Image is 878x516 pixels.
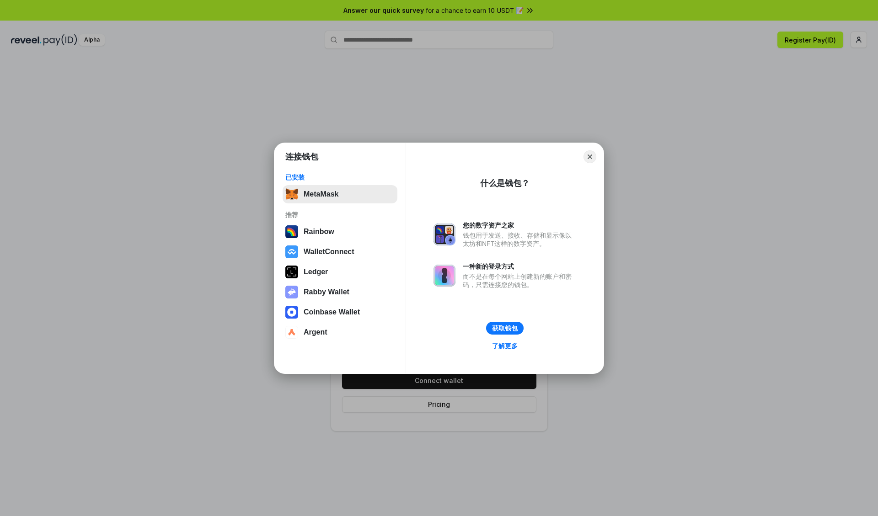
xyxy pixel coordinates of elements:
[463,272,576,289] div: 而不是在每个网站上创建新的账户和密码，只需连接您的钱包。
[285,245,298,258] img: svg+xml,%3Csvg%20width%3D%2228%22%20height%3D%2228%22%20viewBox%3D%220%200%2028%2028%22%20fill%3D...
[283,185,397,203] button: MetaMask
[304,308,360,316] div: Coinbase Wallet
[283,243,397,261] button: WalletConnect
[285,286,298,298] img: svg+xml,%3Csvg%20xmlns%3D%22http%3A%2F%2Fwww.w3.org%2F2000%2Fsvg%22%20fill%3D%22none%22%20viewBox...
[487,340,523,352] a: 了解更多
[492,342,518,350] div: 了解更多
[283,303,397,321] button: Coinbase Wallet
[283,323,397,341] button: Argent
[304,268,328,276] div: Ledger
[434,265,455,287] img: svg+xml,%3Csvg%20xmlns%3D%22http%3A%2F%2Fwww.w3.org%2F2000%2Fsvg%22%20fill%3D%22none%22%20viewBox...
[304,288,349,296] div: Rabby Wallet
[463,221,576,229] div: 您的数字资产之家
[434,223,455,245] img: svg+xml,%3Csvg%20xmlns%3D%22http%3A%2F%2Fwww.w3.org%2F2000%2Fsvg%22%20fill%3D%22none%22%20viewBox...
[285,173,395,181] div: 已安装
[480,178,530,189] div: 什么是钱包？
[304,328,327,336] div: Argent
[283,263,397,281] button: Ledger
[285,306,298,319] img: svg+xml,%3Csvg%20width%3D%2228%22%20height%3D%2228%22%20viewBox%3D%220%200%2028%2028%22%20fill%3D...
[285,188,298,201] img: svg+xml,%3Csvg%20fill%3D%22none%22%20height%3D%2233%22%20viewBox%3D%220%200%2035%2033%22%20width%...
[285,326,298,339] img: svg+xml,%3Csvg%20width%3D%2228%22%20height%3D%2228%22%20viewBox%3D%220%200%2028%2028%22%20fill%3D...
[304,190,338,198] div: MetaMask
[285,225,298,238] img: svg+xml,%3Csvg%20width%3D%22120%22%20height%3D%22120%22%20viewBox%3D%220%200%20120%20120%22%20fil...
[463,231,576,248] div: 钱包用于发送、接收、存储和显示像以太坊和NFT这样的数字资产。
[486,322,524,335] button: 获取钱包
[285,211,395,219] div: 推荐
[463,262,576,271] div: 一种新的登录方式
[492,324,518,332] div: 获取钱包
[285,266,298,278] img: svg+xml,%3Csvg%20xmlns%3D%22http%3A%2F%2Fwww.w3.org%2F2000%2Fsvg%22%20width%3D%2228%22%20height%3...
[584,150,596,163] button: Close
[304,248,354,256] div: WalletConnect
[283,283,397,301] button: Rabby Wallet
[283,223,397,241] button: Rainbow
[285,151,318,162] h1: 连接钱包
[304,228,334,236] div: Rainbow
